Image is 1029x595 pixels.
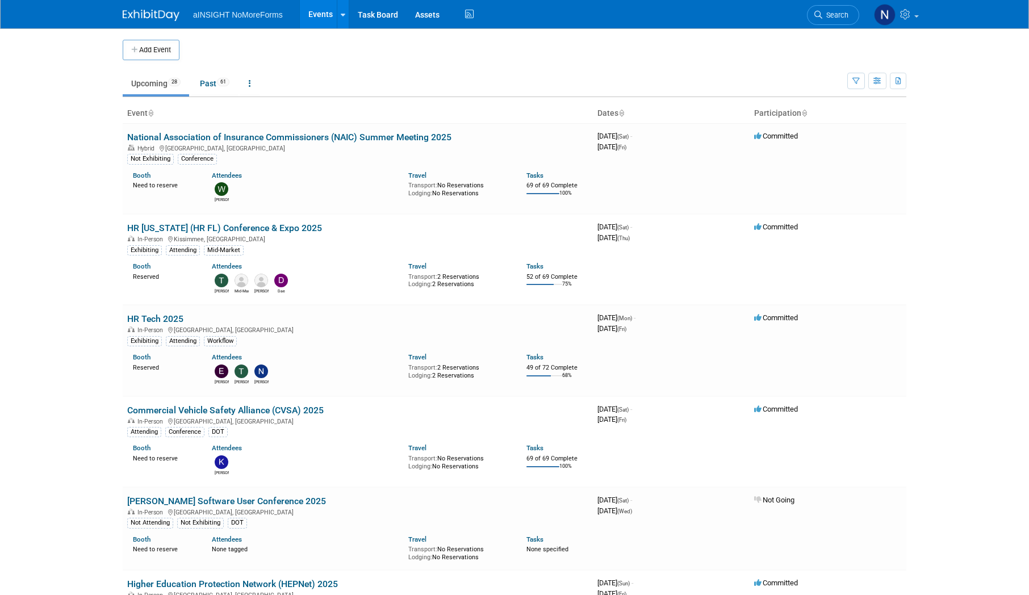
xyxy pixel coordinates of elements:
div: 69 of 69 Complete [526,455,588,463]
span: None specified [526,546,568,553]
img: Hybrid Event [128,145,135,150]
span: [DATE] [597,233,630,242]
td: 75% [562,281,572,296]
th: Event [123,104,593,123]
div: Conference [178,154,217,164]
span: aINSIGHT NoMoreForms [193,10,283,19]
span: (Fri) [617,144,626,150]
div: Ralph Inzana [254,287,269,294]
a: Sort by Start Date [618,108,624,118]
a: Commercial Vehicle Safety Alliance (CVSA) 2025 [127,405,324,416]
td: 100% [559,463,572,479]
a: Attendees [212,171,242,179]
img: In-Person Event [128,236,135,241]
a: Attendees [212,535,242,543]
div: DOT [228,518,247,528]
img: Teresa Papanicolaou [235,364,248,378]
span: - [630,405,632,413]
div: [GEOGRAPHIC_DATA], [GEOGRAPHIC_DATA] [127,325,588,334]
div: 2 Reservations 2 Reservations [408,362,509,379]
a: National Association of Insurance Commissioners (NAIC) Summer Meeting 2025 [127,132,451,143]
span: In-Person [137,418,166,425]
span: (Sat) [617,133,629,140]
span: Search [822,11,848,19]
span: (Fri) [617,326,626,332]
td: 68% [562,372,572,388]
span: [DATE] [597,132,632,140]
a: Search [807,5,859,25]
div: None tagged [212,543,400,554]
a: Sort by Participation Type [801,108,807,118]
span: 61 [217,78,229,86]
div: Reserved [133,362,195,372]
img: Nichole Brown [874,4,896,26]
a: Tasks [526,444,543,452]
a: Attendees [212,353,242,361]
span: Committed [754,313,798,322]
span: Not Going [754,496,794,504]
span: (Mon) [617,315,632,321]
div: [GEOGRAPHIC_DATA], [GEOGRAPHIC_DATA] [127,143,588,152]
span: [DATE] [597,506,632,515]
span: [DATE] [597,415,626,424]
span: - [630,132,632,140]
a: Attendees [212,444,242,452]
div: Not Exhibiting [177,518,224,528]
span: (Sun) [617,580,630,586]
a: HR [US_STATE] (HR FL) Conference & Expo 2025 [127,223,322,233]
th: Dates [593,104,750,123]
div: Need to reserve [133,543,195,554]
span: - [631,579,633,587]
img: Mid-Market [235,274,248,287]
span: Lodging: [408,280,432,288]
span: Lodging: [408,463,432,470]
span: - [634,313,635,322]
span: - [630,223,632,231]
span: [DATE] [597,405,632,413]
div: Kissimmee, [GEOGRAPHIC_DATA] [127,234,588,243]
td: 100% [559,190,572,206]
div: Need to reserve [133,179,195,190]
div: Reserved [133,271,195,281]
a: Booth [133,353,150,361]
span: Transport: [408,546,437,553]
a: Travel [408,444,426,452]
span: Transport: [408,364,437,371]
span: In-Person [137,326,166,334]
div: Need to reserve [133,452,195,463]
a: Higher Education Protection Network (HEPNet) 2025 [127,579,338,589]
span: (Thu) [617,235,630,241]
span: (Wed) [617,508,632,514]
div: DOT [208,427,228,437]
span: Committed [754,223,798,231]
a: Booth [133,171,150,179]
a: Booth [133,444,150,452]
th: Participation [750,104,906,123]
span: [DATE] [597,324,626,333]
a: Tasks [526,171,543,179]
a: Attendees [212,262,242,270]
div: No Reservations No Reservations [408,452,509,470]
a: Tasks [526,262,543,270]
a: [PERSON_NAME] Software User Conference 2025 [127,496,326,506]
img: Wilma Orozco [215,182,228,196]
span: Transport: [408,182,437,189]
div: Dae Kim [274,287,288,294]
span: [DATE] [597,496,632,504]
span: (Sat) [617,497,629,504]
span: [DATE] [597,143,626,151]
div: 49 of 72 Complete [526,364,588,372]
a: Travel [408,353,426,361]
div: Teresa Papanicolaou [235,378,249,385]
span: Lodging: [408,372,432,379]
div: Mid-Market [235,287,249,294]
img: Kate Silvas [215,455,228,469]
div: Eric Guimond [215,378,229,385]
div: Attending [166,336,200,346]
span: (Sat) [617,224,629,231]
div: Wilma Orozco [215,196,229,203]
span: 28 [168,78,181,86]
span: [DATE] [597,579,633,587]
img: Dae Kim [274,274,288,287]
a: HR Tech 2025 [127,313,183,324]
